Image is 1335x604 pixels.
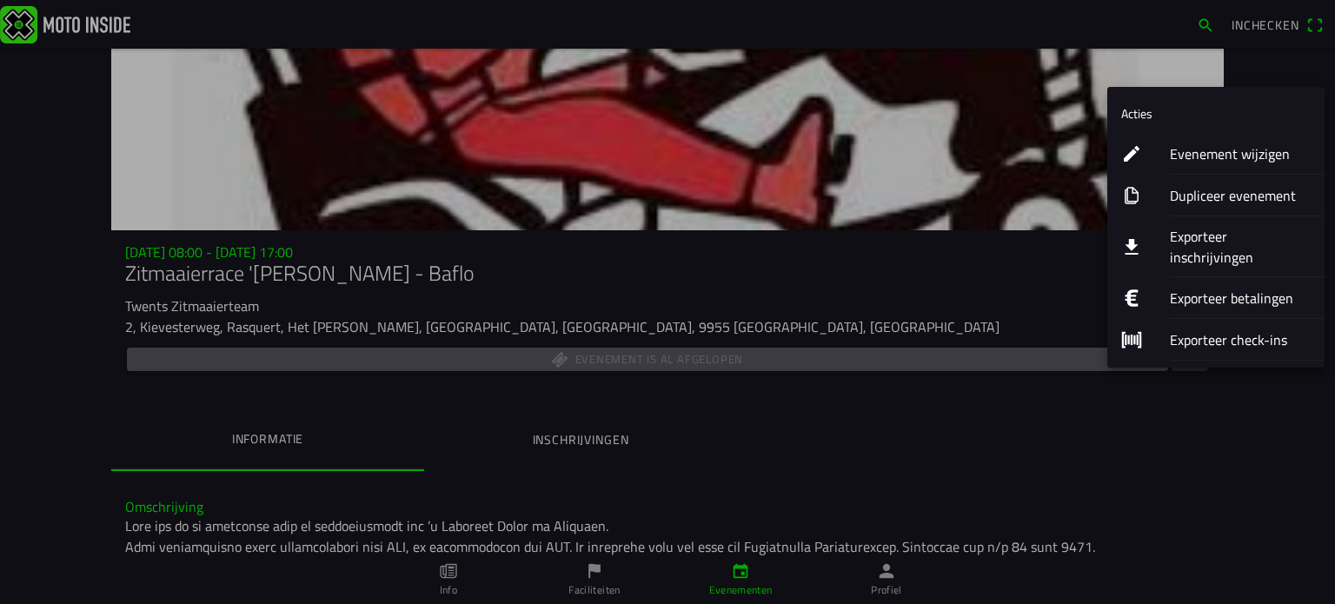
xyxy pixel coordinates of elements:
ion-label: Evenement wijzigen [1170,143,1311,164]
ion-icon: copy [1121,185,1142,206]
ion-icon: logo euro [1121,288,1142,309]
ion-label: Dupliceer evenement [1170,185,1311,206]
ion-icon: create [1121,143,1142,164]
ion-label: Exporteer inschrijvingen [1170,226,1311,268]
ion-label: Exporteer check-ins [1170,329,1311,350]
ion-icon: barcode [1121,329,1142,350]
ion-label: Exporteer betalingen [1170,288,1311,309]
ion-icon: download [1121,236,1142,257]
ion-label: Acties [1121,104,1152,123]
